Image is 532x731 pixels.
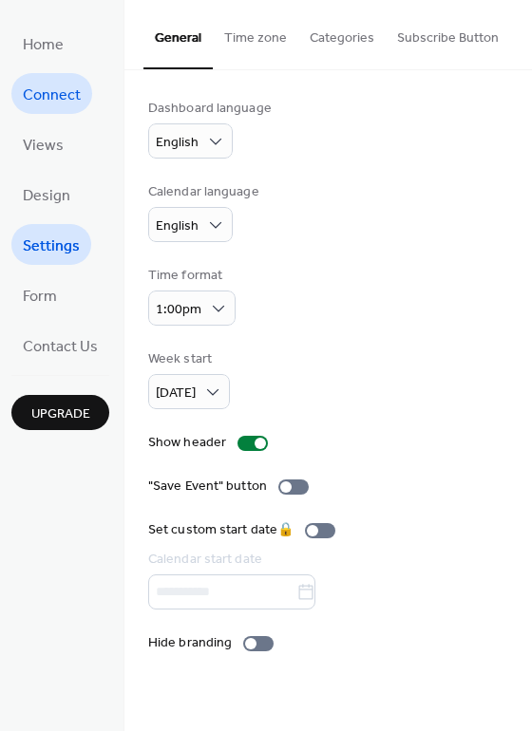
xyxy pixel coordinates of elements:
div: Week start [148,349,226,369]
span: Connect [23,81,81,110]
span: Upgrade [31,404,90,424]
a: Form [11,274,68,315]
span: Settings [23,232,80,261]
button: Upgrade [11,395,109,430]
span: Home [23,30,64,60]
a: Settings [11,224,91,265]
div: Show header [148,433,226,453]
span: [DATE] [156,381,196,406]
a: Design [11,174,82,215]
span: English [156,130,199,156]
div: "Save Event" button [148,477,267,497]
a: Home [11,23,75,64]
a: Views [11,123,75,164]
div: Hide branding [148,633,232,653]
a: Connect [11,73,92,114]
div: Calendar language [148,182,259,202]
span: 1:00pm [156,297,201,323]
span: Form [23,282,57,311]
div: Time format [148,266,232,286]
div: Dashboard language [148,99,272,119]
a: Contact Us [11,325,109,365]
span: Views [23,131,64,160]
span: Contact Us [23,332,98,362]
span: Design [23,181,70,211]
span: English [156,214,199,239]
